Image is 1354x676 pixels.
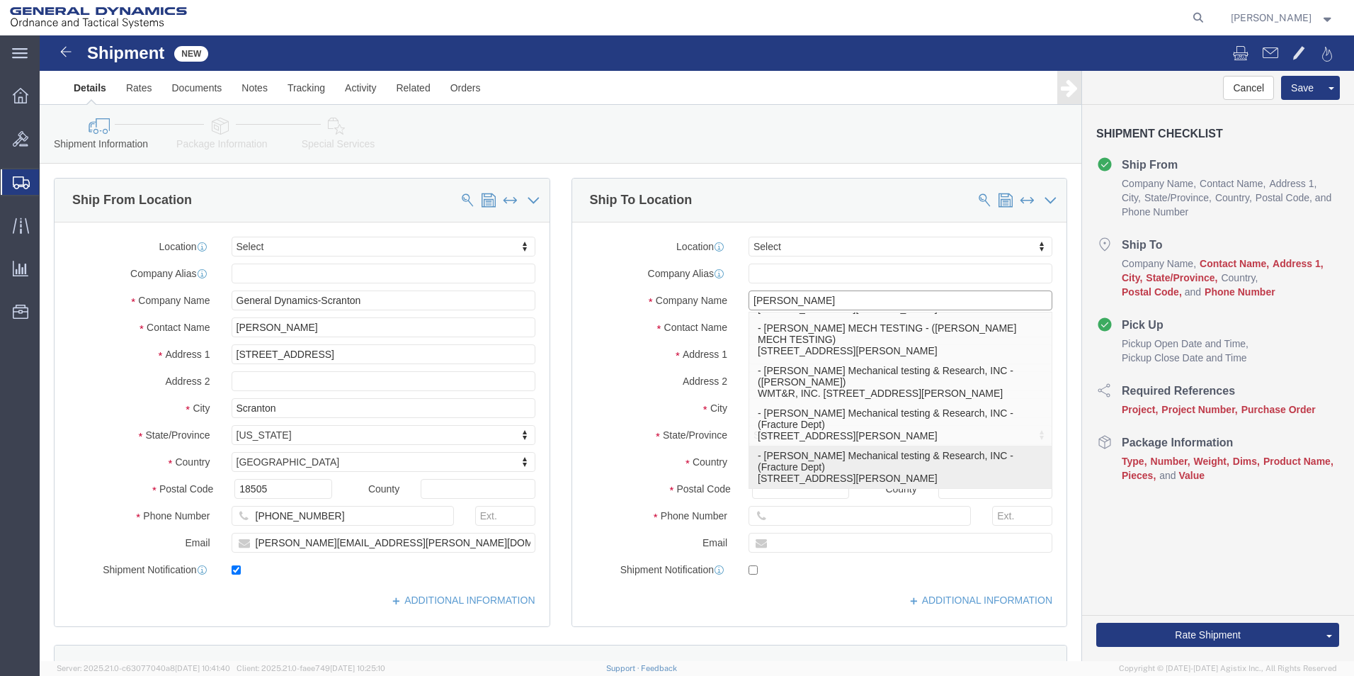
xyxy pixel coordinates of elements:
img: logo [10,7,187,28]
span: [DATE] 10:41:40 [175,664,230,672]
iframe: FS Legacy Container [40,35,1354,661]
button: [PERSON_NAME] [1230,9,1335,26]
span: Copyright © [DATE]-[DATE] Agistix Inc., All Rights Reserved [1119,663,1337,675]
a: Support [606,664,642,672]
span: [DATE] 10:25:10 [330,664,385,672]
span: Nicole Byrnes [1231,10,1312,26]
span: Server: 2025.21.0-c63077040a8 [57,664,230,672]
a: Feedback [641,664,677,672]
span: Client: 2025.21.0-faee749 [237,664,385,672]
